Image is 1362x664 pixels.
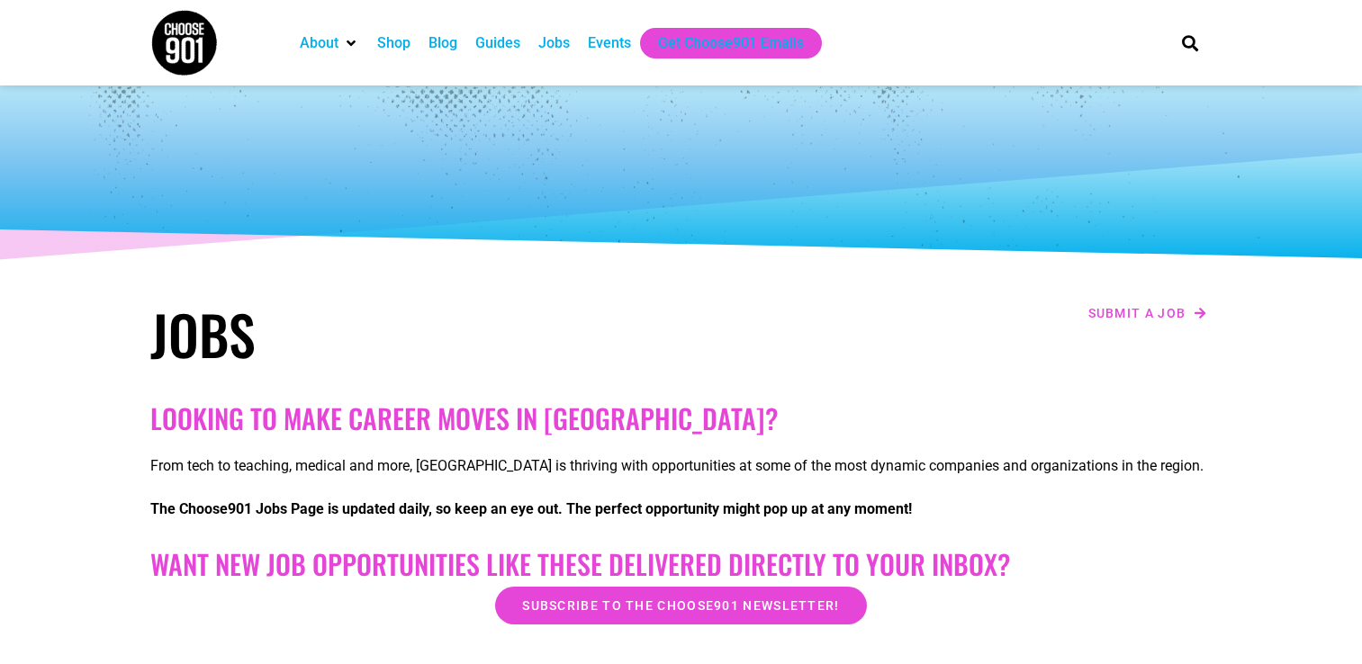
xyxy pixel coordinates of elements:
[291,28,1151,58] nav: Main nav
[300,32,338,54] a: About
[1088,307,1186,319] span: Submit a job
[1083,301,1213,325] a: Submit a job
[588,32,631,54] a: Events
[150,455,1213,477] p: From tech to teaching, medical and more, [GEOGRAPHIC_DATA] is thriving with opportunities at some...
[538,32,570,54] a: Jobs
[475,32,520,54] a: Guides
[495,587,866,624] a: Subscribe to the Choose901 newsletter!
[150,402,1213,435] h2: Looking to make career moves in [GEOGRAPHIC_DATA]?
[1175,28,1204,58] div: Search
[658,32,804,54] a: Get Choose901 Emails
[291,28,368,58] div: About
[150,301,672,366] h1: Jobs
[150,500,912,517] strong: The Choose901 Jobs Page is updated daily, so keep an eye out. The perfect opportunity might pop u...
[377,32,410,54] a: Shop
[150,548,1213,580] h2: Want New Job Opportunities like these Delivered Directly to your Inbox?
[522,599,839,612] span: Subscribe to the Choose901 newsletter!
[428,32,457,54] a: Blog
